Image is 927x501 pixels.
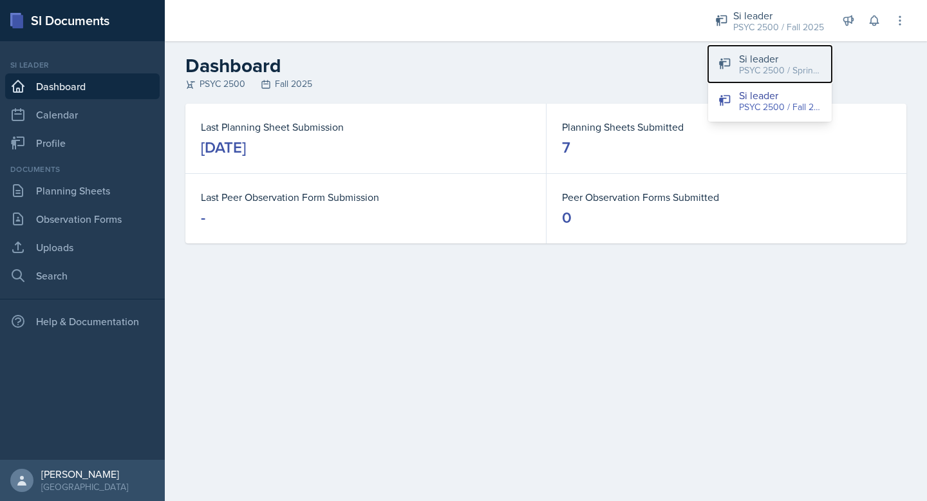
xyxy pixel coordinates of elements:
[562,207,572,228] div: 0
[5,59,160,71] div: Si leader
[5,130,160,156] a: Profile
[5,263,160,288] a: Search
[562,137,570,158] div: 7
[5,234,160,260] a: Uploads
[201,119,530,135] dt: Last Planning Sheet Submission
[708,82,832,119] button: Si leader PSYC 2500 / Fall 2025
[5,206,160,232] a: Observation Forms
[733,8,824,23] div: Si leader
[5,178,160,203] a: Planning Sheets
[41,480,128,493] div: [GEOGRAPHIC_DATA]
[562,189,891,205] dt: Peer Observation Forms Submitted
[739,51,821,66] div: Si leader
[562,119,891,135] dt: Planning Sheets Submitted
[201,189,530,205] dt: Last Peer Observation Form Submission
[5,164,160,175] div: Documents
[5,102,160,128] a: Calendar
[739,88,821,103] div: Si leader
[201,137,246,158] div: [DATE]
[739,64,821,77] div: PSYC 2500 / Spring 2025
[5,308,160,334] div: Help & Documentation
[185,54,906,77] h2: Dashboard
[41,468,128,480] div: [PERSON_NAME]
[708,46,832,82] button: Si leader PSYC 2500 / Spring 2025
[733,21,824,34] div: PSYC 2500 / Fall 2025
[5,73,160,99] a: Dashboard
[185,77,906,91] div: PSYC 2500 Fall 2025
[739,100,821,114] div: PSYC 2500 / Fall 2025
[201,207,205,228] div: -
